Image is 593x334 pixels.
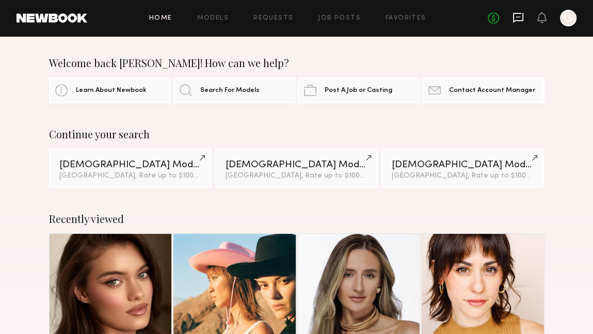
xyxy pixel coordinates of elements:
[49,57,544,69] div: Welcome back [PERSON_NAME]! How can we help?
[49,128,544,140] div: Continue your search
[392,160,534,170] div: [DEMOGRAPHIC_DATA] Models
[318,15,361,22] a: Job Posts
[560,10,576,26] a: G
[59,172,202,180] div: [GEOGRAPHIC_DATA], Rate up to $100
[215,149,378,188] a: [DEMOGRAPHIC_DATA] Models[GEOGRAPHIC_DATA], Rate up to $100&1other filter
[173,77,295,103] a: Search For Models
[200,87,260,94] span: Search For Models
[422,77,544,103] a: Contact Account Manager
[76,87,147,94] span: Learn About Newbook
[226,172,368,180] div: [GEOGRAPHIC_DATA], Rate up to $100
[392,172,534,180] div: [GEOGRAPHIC_DATA], Rate up to $100
[49,149,212,188] a: [DEMOGRAPHIC_DATA] Models[GEOGRAPHIC_DATA], Rate up to $100&1other filter
[49,213,544,225] div: Recently viewed
[449,87,535,94] span: Contact Account Manager
[197,15,229,22] a: Models
[149,15,172,22] a: Home
[381,149,544,188] a: [DEMOGRAPHIC_DATA] Models[GEOGRAPHIC_DATA], Rate up to $100&1other filter
[253,15,293,22] a: Requests
[298,77,420,103] a: Post A Job or Casting
[226,160,368,170] div: [DEMOGRAPHIC_DATA] Models
[59,160,202,170] div: [DEMOGRAPHIC_DATA] Models
[49,77,171,103] a: Learn About Newbook
[386,15,426,22] a: Favorites
[325,87,392,94] span: Post A Job or Casting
